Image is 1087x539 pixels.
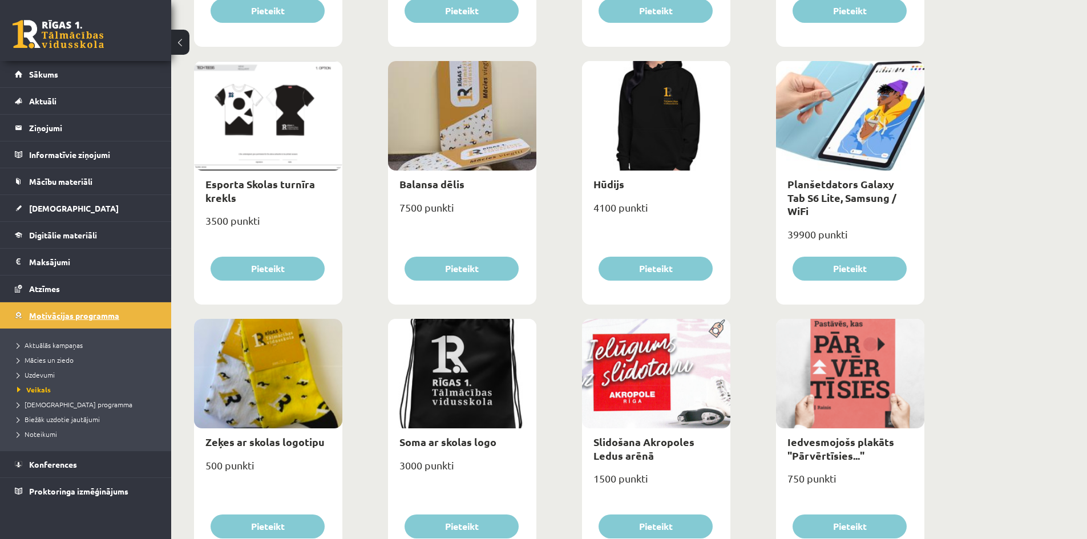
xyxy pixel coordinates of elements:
[793,257,907,281] button: Pieteikt
[17,429,57,439] span: Noteikumi
[593,435,694,461] a: Slidošana Akropoles Ledus arēnā
[29,486,128,496] span: Proktoringa izmēģinājums
[17,415,100,424] span: Biežāk uzdotie jautājumi
[15,222,157,248] a: Digitālie materiāli
[15,168,157,194] a: Mācību materiāli
[776,225,924,253] div: 39900 punkti
[17,340,160,350] a: Aktuālās kampaņas
[582,469,730,497] div: 1500 punkti
[211,257,325,281] button: Pieteikt
[15,478,157,504] a: Proktoringa izmēģinājums
[17,341,83,350] span: Aktuālās kampaņas
[593,177,624,191] a: Hūdijs
[787,177,896,217] a: Planšetdators Galaxy Tab S6 Lite, Samsung / WiFi
[405,514,519,538] button: Pieteikt
[17,414,160,424] a: Biežāk uzdotie jautājumi
[211,514,325,538] button: Pieteikt
[17,385,51,394] span: Veikals
[15,61,157,87] a: Sākums
[15,302,157,329] a: Motivācijas programma
[582,198,730,226] div: 4100 punkti
[29,459,77,469] span: Konferences
[705,319,730,338] img: Populāra prece
[776,469,924,497] div: 750 punkti
[399,435,496,448] a: Soma ar skolas logo
[29,176,92,187] span: Mācību materiāli
[17,384,160,395] a: Veikals
[194,456,342,484] div: 500 punkti
[17,370,55,379] span: Uzdevumi
[205,177,315,204] a: Esporta Skolas turnīra krekls
[29,283,60,294] span: Atzīmes
[29,249,157,275] legend: Maksājumi
[17,355,74,364] span: Mācies un ziedo
[15,115,157,141] a: Ziņojumi
[17,370,160,380] a: Uzdevumi
[29,69,58,79] span: Sākums
[17,400,132,409] span: [DEMOGRAPHIC_DATA] programma
[15,249,157,275] a: Maksājumi
[15,195,157,221] a: [DEMOGRAPHIC_DATA]
[405,257,519,281] button: Pieteikt
[15,275,157,302] a: Atzīmes
[17,355,160,365] a: Mācies un ziedo
[17,429,160,439] a: Noteikumi
[194,211,342,240] div: 3500 punkti
[599,257,713,281] button: Pieteikt
[205,435,325,448] a: Zeķes ar skolas logotipu
[29,203,119,213] span: [DEMOGRAPHIC_DATA]
[15,88,157,114] a: Aktuāli
[13,20,104,48] a: Rīgas 1. Tālmācības vidusskola
[29,115,157,141] legend: Ziņojumi
[15,451,157,477] a: Konferences
[29,141,157,168] legend: Informatīvie ziņojumi
[29,230,97,240] span: Digitālie materiāli
[399,177,464,191] a: Balansa dēlis
[793,514,907,538] button: Pieteikt
[17,399,160,410] a: [DEMOGRAPHIC_DATA] programma
[15,141,157,168] a: Informatīvie ziņojumi
[29,310,119,321] span: Motivācijas programma
[29,96,56,106] span: Aktuāli
[787,435,894,461] a: Iedvesmojošs plakāts "Pārvērtīsies..."
[388,198,536,226] div: 7500 punkti
[388,456,536,484] div: 3000 punkti
[599,514,713,538] button: Pieteikt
